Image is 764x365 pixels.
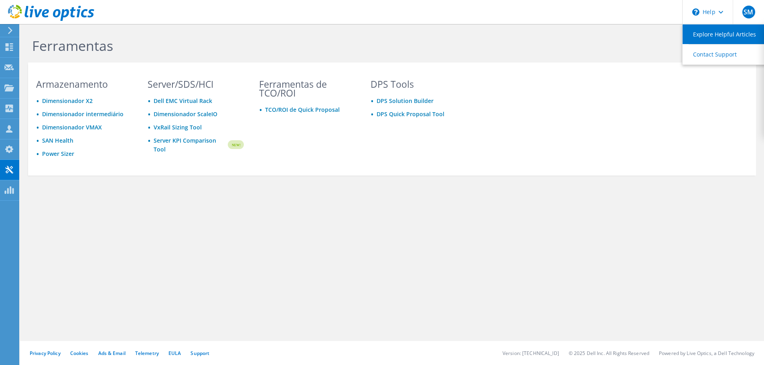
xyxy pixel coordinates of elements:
a: Power Sizer [42,150,74,157]
a: DPS Quick Proposal Tool [377,110,444,118]
a: TCO/ROI de Quick Proposal [265,106,340,113]
li: © 2025 Dell Inc. All Rights Reserved [569,350,649,357]
a: EULA [168,350,181,357]
h3: Server/SDS/HCI [148,80,244,89]
a: SAN Health [42,137,73,144]
a: Cookies [70,350,89,357]
a: Dimensionador X2 [42,97,93,105]
span: SM [742,6,755,18]
a: Server KPI Comparison Tool [154,136,227,154]
a: Privacy Policy [30,350,61,357]
a: Support [190,350,209,357]
a: Ads & Email [98,350,126,357]
h3: DPS Tools [371,80,467,89]
h3: Armazenamento [36,80,132,89]
a: Dimensionador ScaleIO [154,110,217,118]
li: Powered by Live Optics, a Dell Technology [659,350,754,357]
a: Dimensionador VMAX [42,123,102,131]
svg: \n [692,8,699,16]
a: DPS Solution Builder [377,97,434,105]
a: Dell EMC Virtual Rack [154,97,212,105]
h3: Ferramentas de TCO/ROI [259,80,355,97]
a: Telemetry [135,350,159,357]
a: VxRail Sizing Tool [154,123,202,131]
a: Dimensionador intermediário [42,110,124,118]
h1: Ferramentas [32,37,574,54]
img: new-badge.svg [227,135,244,154]
li: Version: [TECHNICAL_ID] [503,350,559,357]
